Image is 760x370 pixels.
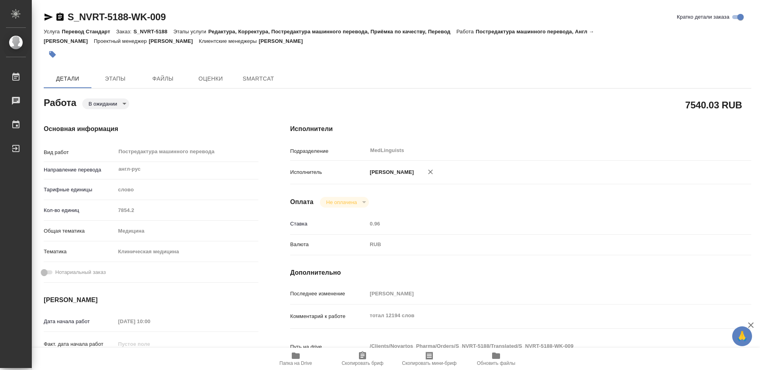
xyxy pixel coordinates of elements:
[208,29,456,35] p: Редактура, Корректура, Постредактура машинного перевода, Приёмка по качеству, Перевод
[82,98,129,109] div: В ожидании
[463,348,529,370] button: Обновить файлы
[259,38,309,44] p: [PERSON_NAME]
[149,38,199,44] p: [PERSON_NAME]
[55,12,65,22] button: Скопировать ссылку
[94,38,149,44] p: Проектный менеджер
[367,339,713,353] textarea: /Clients/Novartos_Pharma/Orders/S_NVRT-5188/Translated/S_NVRT-5188-WK-009
[367,238,713,251] div: RUB
[86,100,120,107] button: В ожидании
[396,348,463,370] button: Скопировать мини-бриф
[96,74,134,84] span: Этапы
[456,29,476,35] p: Работа
[329,348,396,370] button: Скопировать бриф
[477,360,516,366] span: Обновить файлы
[290,220,367,228] p: Ставка
[115,204,258,216] input: Пустое поле
[367,168,414,176] p: [PERSON_NAME]
[44,318,115,326] p: Дата начала работ
[115,183,258,197] div: слово
[685,98,742,112] h2: 7540.03 RUB
[367,218,713,229] input: Пустое поле
[290,147,367,155] p: Подразделение
[367,288,713,299] input: Пустое поле
[290,268,751,277] h4: Дополнительно
[320,197,369,208] div: В ожидании
[732,326,752,346] button: 🙏
[116,29,133,35] p: Заказ:
[44,46,61,63] button: Добавить тэг
[677,13,729,21] span: Кратко детали заказа
[192,74,230,84] span: Оценки
[290,124,751,134] h4: Исполнители
[68,12,166,22] a: S_NVRT-5188-WK-009
[115,316,185,327] input: Пустое поле
[44,340,115,348] p: Факт. дата начала работ
[62,29,116,35] p: Перевод Стандарт
[55,268,106,276] span: Нотариальный заказ
[44,295,258,305] h4: [PERSON_NAME]
[290,168,367,176] p: Исполнитель
[239,74,277,84] span: SmartCat
[422,163,439,181] button: Удалить исполнителя
[279,360,312,366] span: Папка на Drive
[44,248,115,256] p: Тематика
[735,328,749,345] span: 🙏
[44,29,62,35] p: Услуга
[44,227,115,235] p: Общая тематика
[134,29,173,35] p: S_NVRT-5188
[402,360,456,366] span: Скопировать мини-бриф
[290,290,367,298] p: Последнее изменение
[115,245,258,258] div: Клиническая медицина
[44,148,115,156] p: Вид работ
[44,95,76,109] h2: Работа
[44,186,115,194] p: Тарифные единицы
[341,360,383,366] span: Скопировать бриф
[48,74,87,84] span: Детали
[262,348,329,370] button: Папка на Drive
[115,338,185,350] input: Пустое поле
[367,309,713,322] textarea: тотал 12194 слов
[324,199,359,206] button: Не оплачена
[44,124,258,134] h4: Основная информация
[199,38,259,44] p: Клиентские менеджеры
[115,224,258,238] div: Медицина
[144,74,182,84] span: Файлы
[290,197,314,207] h4: Оплата
[290,312,367,320] p: Комментарий к работе
[290,241,367,249] p: Валюта
[290,343,367,351] p: Путь на drive
[44,12,53,22] button: Скопировать ссылку для ЯМессенджера
[44,166,115,174] p: Направление перевода
[44,206,115,214] p: Кол-во единиц
[173,29,208,35] p: Этапы услуги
